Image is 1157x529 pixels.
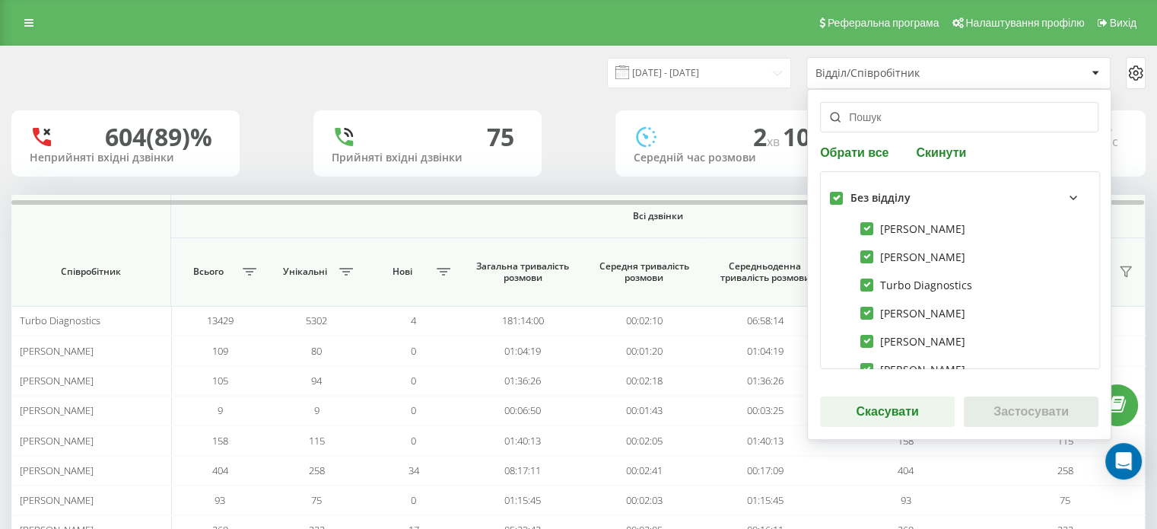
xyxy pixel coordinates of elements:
span: 10 [783,120,816,153]
button: Застосувати [964,397,1098,427]
span: 115 [309,434,325,448]
span: c [1112,133,1118,150]
td: 08:17:11 [462,456,583,486]
td: 00:02:03 [583,486,704,515]
span: 0 [411,403,416,417]
label: [PERSON_NAME] [860,307,965,320]
span: Реферальна програма [828,17,939,29]
td: 01:40:13 [462,425,583,455]
td: 00:02:18 [583,366,704,396]
label: [PERSON_NAME] [860,250,965,263]
span: 4 [411,314,416,327]
div: Неприйняті вхідні дзвінки [30,151,221,164]
span: 0 [411,374,416,387]
td: 01:36:26 [462,366,583,396]
label: [PERSON_NAME] [860,335,965,348]
div: Відділ/Співробітник [815,67,997,80]
div: Без відділу [850,192,911,205]
span: 93 [215,493,225,507]
td: 00:02:10 [583,306,704,336]
span: 0 [411,344,416,358]
span: 75 [311,493,322,507]
span: 158 [898,434,914,448]
span: 5302 [306,314,327,327]
span: Всього [179,266,237,278]
td: 01:15:45 [462,486,583,515]
span: [PERSON_NAME] [20,493,94,507]
td: 00:02:05 [583,425,704,455]
div: Open Intercom Messenger [1105,443,1142,480]
input: Пошук [820,102,1098,132]
td: 01:36:26 [704,366,825,396]
td: 06:58:14 [704,306,825,336]
label: [PERSON_NAME] [860,363,965,376]
div: Середній час розмови [634,151,825,164]
span: Унікальні [276,266,335,278]
span: 13429 [206,314,233,327]
span: 34 [408,464,419,477]
span: Нові [373,266,431,278]
span: [PERSON_NAME] [20,374,94,387]
span: 80 [311,344,322,358]
span: 0 [411,493,416,507]
div: Прийняті вхідні дзвінки [332,151,523,164]
span: 105 [211,374,227,387]
label: [PERSON_NAME] [860,222,965,235]
button: Скинути [911,145,971,159]
td: 01:15:45 [704,486,825,515]
span: [PERSON_NAME] [20,403,94,417]
span: Загальна тривалість розмови [475,260,571,284]
span: хв [767,133,783,150]
span: 258 [1057,464,1073,477]
span: 94 [311,374,322,387]
span: 158 [211,434,227,448]
span: 404 [898,464,914,477]
span: 93 [901,493,911,507]
span: 9 [314,403,319,417]
td: 00:17:09 [704,456,825,486]
td: 00:02:41 [583,456,704,486]
td: 00:06:50 [462,396,583,425]
button: Обрати все [820,145,893,159]
span: 109 [211,344,227,358]
td: 00:03:25 [704,396,825,425]
span: [PERSON_NAME] [20,464,94,477]
span: Середньоденна тривалість розмови [717,260,812,284]
span: 9 [217,403,222,417]
span: 2 [753,120,783,153]
span: Середня тривалість розмови [596,260,691,284]
span: Вихід [1110,17,1136,29]
span: 75 [1060,493,1070,507]
span: Співробітник [26,266,155,278]
span: 0 [411,434,416,448]
div: 75 [487,123,514,151]
td: 01:04:19 [462,336,583,365]
span: 404 [211,464,227,477]
div: 604 (89)% [105,123,212,151]
span: 258 [309,464,325,477]
span: Turbo Diagnostics [20,314,100,327]
span: Налаштування профілю [965,17,1084,29]
span: Всі дзвінки [227,210,1089,222]
td: 01:04:19 [704,336,825,365]
span: [PERSON_NAME] [20,344,94,358]
label: Turbo Diagnostics [860,279,972,292]
td: 00:01:20 [583,336,704,365]
td: 181:14:00 [462,306,583,336]
span: [PERSON_NAME] [20,434,94,448]
td: 01:40:13 [704,425,825,455]
span: 115 [1057,434,1073,448]
td: 00:01:43 [583,396,704,425]
button: Скасувати [820,397,955,427]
